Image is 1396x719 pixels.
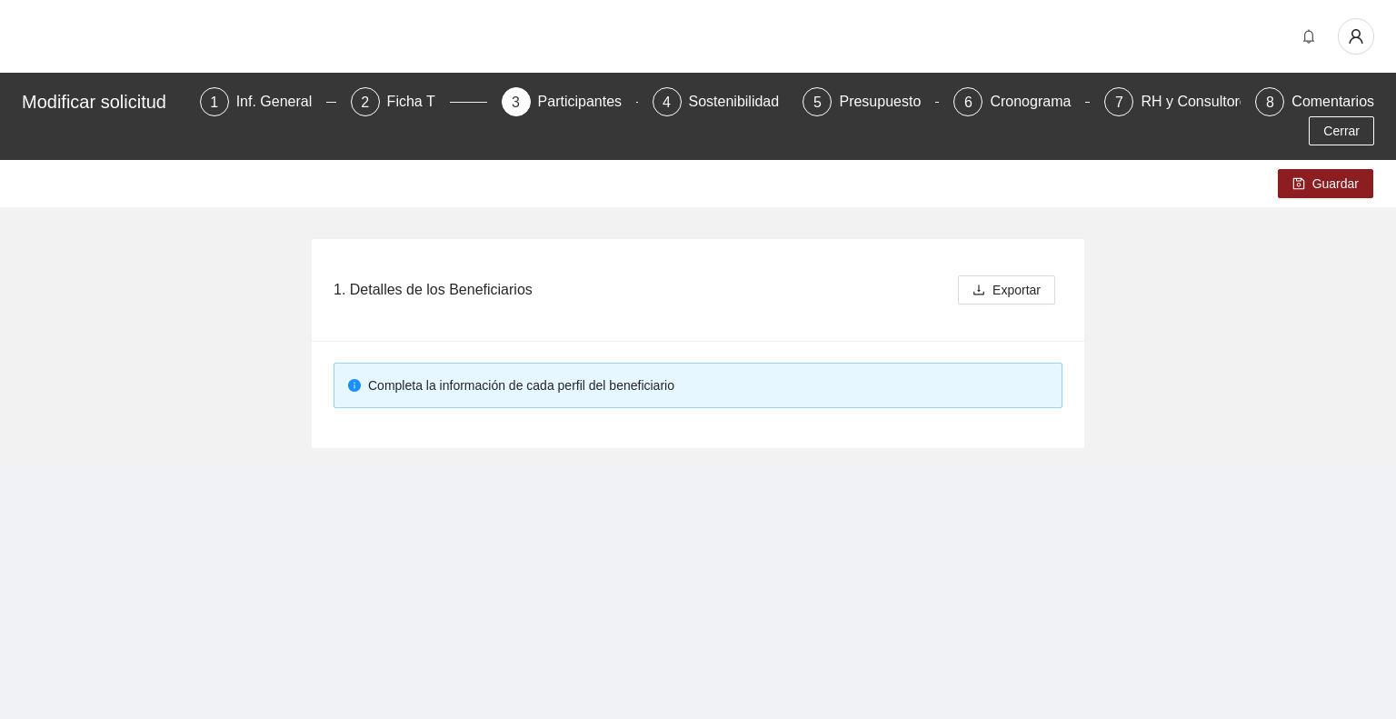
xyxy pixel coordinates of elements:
[1278,169,1373,198] button: saveGuardar
[1292,177,1305,192] span: save
[1312,174,1359,194] span: Guardar
[1295,29,1322,44] span: bell
[502,87,638,116] div: 3Participantes
[387,87,450,116] div: Ficha T
[1104,87,1241,116] div: 7RH y Consultores
[22,87,189,116] div: Modificar solicitud
[210,95,218,110] span: 1
[1266,95,1274,110] span: 8
[1141,87,1269,116] div: RH y Consultores
[348,379,361,392] span: info-circle
[1338,18,1374,55] button: user
[200,87,336,116] div: 1Inf. General
[538,87,637,116] div: Participantes
[653,87,789,116] div: 4Sostenibilidad
[1294,22,1323,51] button: bell
[972,284,985,298] span: download
[361,95,369,110] span: 2
[1291,87,1374,116] div: Comentarios
[1323,121,1360,141] span: Cerrar
[1339,28,1373,45] span: user
[992,280,1041,300] span: Exportar
[964,95,972,110] span: 6
[1115,95,1123,110] span: 7
[351,87,487,116] div: 2Ficha T
[803,87,939,116] div: 5Presupuesto
[953,87,1090,116] div: 6Cronograma
[236,87,327,116] div: Inf. General
[958,275,1055,305] button: downloadExportar
[334,264,951,315] div: 1. Detalles de los Beneficiarios
[1309,116,1374,145] button: Cerrar
[689,87,794,116] div: Sostenibilidad
[990,87,1085,116] div: Cronograma
[839,87,935,116] div: Presupuesto
[813,95,822,110] span: 5
[663,95,671,110] span: 4
[368,375,1048,395] div: Completa la información de cada perfil del beneficiario
[512,95,520,110] span: 3
[1255,87,1374,116] div: 8Comentarios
